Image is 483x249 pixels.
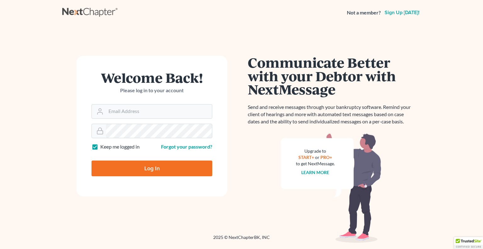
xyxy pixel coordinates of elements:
[92,161,212,176] input: Log In
[347,9,381,16] strong: Not a member?
[92,87,212,94] p: Please log in to your account
[454,237,483,249] div: TrustedSite Certified
[296,161,335,167] div: to get NextMessage.
[299,155,314,160] a: START+
[248,56,414,96] h1: Communicate Better with your Debtor with NextMessage
[383,10,421,15] a: Sign up [DATE]!
[161,144,212,150] a: Forgot your password?
[302,170,330,175] a: Learn more
[100,143,140,150] label: Keep me logged in
[321,155,332,160] a: PRO+
[92,71,212,84] h1: Welcome Back!
[106,105,212,118] input: Email Address
[248,104,414,125] p: Send and receive messages through your bankruptcy software. Remind your client of hearings and mo...
[315,155,320,160] span: or
[281,133,381,243] img: nextmessage_bg-59042aed3d76b12b5cd301f8e5b87938c9018125f34e5fa2b7a6b67550977c72.svg
[62,234,421,246] div: 2025 © NextChapterBK, INC
[296,148,335,154] div: Upgrade to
